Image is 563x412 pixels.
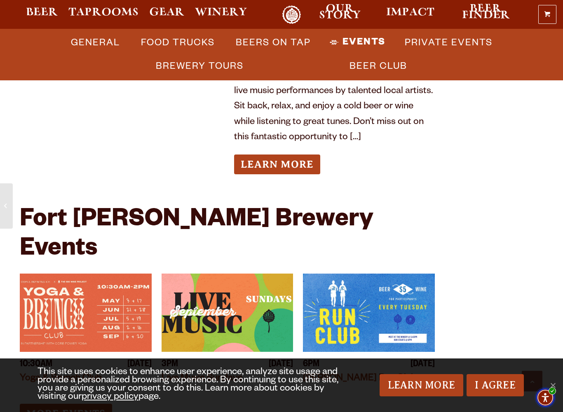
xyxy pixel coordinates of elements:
[299,5,381,24] a: Our Story
[195,9,247,16] span: Winery
[66,31,125,55] a: General
[21,5,63,24] a: Beer
[20,207,435,265] h2: Fort [PERSON_NAME] Brewery Events
[536,389,554,407] div: Accessibility Menu
[38,369,351,402] div: This site uses cookies to enhance user experience, analyze site usage and provide a personalized ...
[68,9,138,16] span: Taprooms
[82,392,138,403] a: privacy policy
[136,31,220,55] a: Food Trucks
[276,5,307,24] a: Odell Home
[381,5,440,24] a: Impact
[386,9,434,16] span: Impact
[234,22,435,146] p: Join us every [DATE] for some awesome live music performances on the [PERSON_NAME] Welcome to FRE...
[234,154,320,175] a: Learn more about Live Music Wednesdays
[345,55,413,79] a: Beer Club
[399,31,497,55] a: Private Events
[326,33,389,52] a: Events
[190,5,252,24] a: Winery
[26,9,58,16] span: Beer
[380,374,464,396] a: Learn More
[445,5,526,19] span: Beer Finder
[20,274,152,352] a: View event details
[230,31,316,55] a: Beers on Tap
[549,381,557,389] span: No
[440,5,532,24] a: Beer Finder
[467,374,524,396] a: I Agree
[303,274,435,352] a: View event details
[144,5,190,24] a: Gear
[549,387,556,395] img: Accessibility menu is on
[162,274,293,352] a: View event details
[304,5,376,19] span: Our Story
[149,9,184,16] span: Gear
[63,5,144,24] a: Taprooms
[150,55,249,79] a: Brewery Tours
